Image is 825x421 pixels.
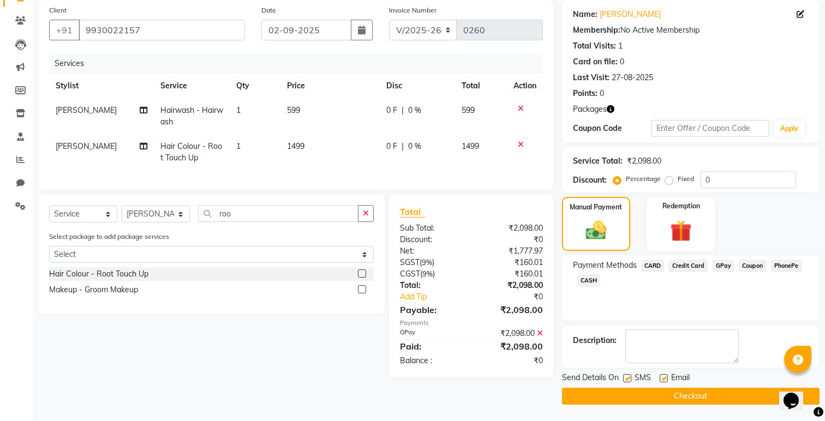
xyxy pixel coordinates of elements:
span: 9% [422,269,433,278]
label: Select package to add package services [49,232,169,242]
span: 1499 [287,141,304,151]
div: Hair Colour - Root Touch Up [49,268,148,280]
div: Discount: [573,175,607,186]
div: Sub Total: [392,222,471,234]
label: Date [261,5,276,15]
div: Payable: [392,303,471,316]
div: 0 [620,56,624,68]
span: 599 [287,105,300,115]
span: PhonePe [771,260,802,272]
div: Services [50,53,551,74]
span: Email [671,372,690,386]
span: 0 F [386,105,397,116]
label: Percentage [626,174,661,184]
div: ₹2,098.00 [471,303,551,316]
span: Total [400,206,425,218]
div: ₹2,098.00 [627,155,661,167]
div: Payments [400,318,543,328]
span: Packages [573,104,607,115]
a: Add Tip [392,291,485,303]
label: Fixed [678,174,694,184]
span: | [402,105,404,116]
div: 27-08-2025 [612,72,653,83]
div: Total Visits: [573,40,616,52]
div: Last Visit: [573,72,609,83]
div: Points: [573,88,597,99]
div: ₹0 [471,355,551,366]
div: GPay [392,328,471,339]
span: 1 [236,105,241,115]
div: ₹2,098.00 [471,222,551,234]
span: 0 % [408,105,421,116]
div: Total: [392,280,471,291]
th: Action [507,74,543,98]
div: Name: [573,9,597,20]
th: Disc [380,74,456,98]
span: [PERSON_NAME] [56,141,117,151]
span: CARD [641,260,665,272]
div: ₹0 [485,291,551,303]
div: 0 [600,88,604,99]
a: [PERSON_NAME] [600,9,661,20]
th: Stylist [49,74,154,98]
span: 0 F [386,141,397,152]
label: Redemption [662,201,700,211]
span: 9% [422,258,432,267]
input: Search by Name/Mobile/Email/Code [79,20,245,40]
div: No Active Membership [573,25,809,36]
input: Search or Scan [198,205,358,222]
span: 1 [236,141,241,151]
div: ₹160.01 [471,257,551,268]
div: Card on file: [573,56,618,68]
span: Payment Methods [573,260,637,271]
div: Coupon Code [573,123,651,134]
div: ₹160.01 [471,268,551,280]
span: CGST [400,269,420,279]
span: GPay [712,260,734,272]
div: Paid: [392,340,471,353]
th: Service [154,74,230,98]
span: [PERSON_NAME] [56,105,117,115]
input: Enter Offer / Coupon Code [651,120,769,137]
div: Service Total: [573,155,623,167]
button: Apply [774,121,805,137]
div: ₹2,098.00 [471,340,551,353]
th: Price [280,74,379,98]
div: Net: [392,245,471,257]
span: CASH [577,274,601,287]
div: ₹2,098.00 [471,328,551,339]
label: Manual Payment [570,202,622,212]
div: Balance : [392,355,471,366]
div: 1 [618,40,623,52]
div: ₹2,098.00 [471,280,551,291]
th: Qty [230,74,280,98]
span: Send Details On [562,372,619,386]
span: Coupon [739,260,767,272]
div: ₹0 [471,234,551,245]
div: Makeup - Groom Makeup [49,284,138,296]
div: Description: [573,335,617,346]
iframe: chat widget [779,377,814,410]
span: | [402,141,404,152]
label: Client [49,5,67,15]
div: Discount: [392,234,471,245]
span: Hairwash - Hairwash [160,105,223,127]
span: SGST [400,257,420,267]
button: +91 [49,20,80,40]
span: Credit Card [668,260,708,272]
span: 599 [462,105,475,115]
span: Hair Colour - Root Touch Up [160,141,222,163]
div: Membership: [573,25,620,36]
button: Checkout [562,388,820,405]
label: Invoice Number [389,5,437,15]
span: 1499 [462,141,479,151]
div: ( ) [392,257,471,268]
img: _cash.svg [579,219,613,242]
span: 0 % [408,141,421,152]
span: SMS [635,372,651,386]
div: ₹1,777.97 [471,245,551,257]
div: ( ) [392,268,471,280]
img: _gift.svg [663,218,698,244]
th: Total [455,74,506,98]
